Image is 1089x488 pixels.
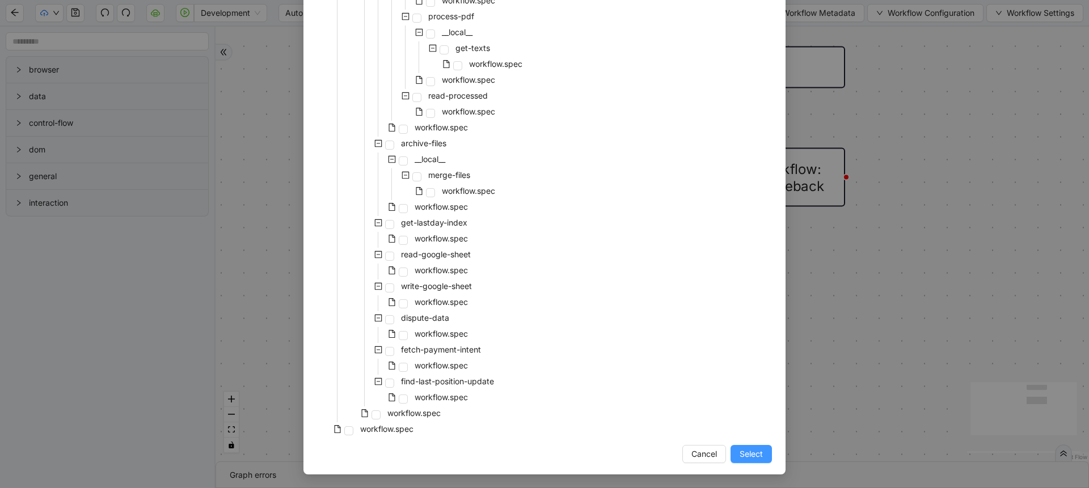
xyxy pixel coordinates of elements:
[415,76,423,84] span: file
[469,59,522,69] span: workflow.spec
[731,445,772,463] button: Select
[429,44,437,52] span: minus-square
[426,10,476,23] span: process-pdf
[442,27,472,37] span: __local__
[415,122,468,132] span: workflow.spec
[334,425,341,433] span: file
[401,345,481,354] span: fetch-payment-intent
[387,408,441,418] span: workflow.spec
[415,202,468,211] span: workflow.spec
[399,311,451,325] span: dispute-data
[442,60,450,68] span: file
[415,329,468,338] span: workflow.spec
[428,91,488,100] span: read-processed
[440,26,475,39] span: __local__
[442,107,495,116] span: workflow.spec
[467,57,525,71] span: workflow.spec
[374,219,382,227] span: minus-square
[360,424,413,434] span: workflow.spec
[412,121,470,134] span: workflow.spec
[428,170,470,180] span: merge-files
[412,327,470,341] span: workflow.spec
[374,139,382,147] span: minus-square
[401,281,472,291] span: write-google-sheet
[399,375,496,388] span: find-last-position-update
[415,187,423,195] span: file
[415,392,468,402] span: workflow.spec
[402,171,410,179] span: minus-square
[401,249,471,259] span: read-google-sheet
[399,279,474,293] span: write-google-sheet
[374,346,382,354] span: minus-square
[399,137,449,150] span: archive-files
[455,43,490,53] span: get-texts
[401,218,467,227] span: get-lastday-index
[388,330,396,338] span: file
[412,232,470,245] span: workflow.spec
[426,168,472,182] span: merge-files
[374,251,382,258] span: minus-square
[412,359,470,372] span: workflow.spec
[691,448,717,460] span: Cancel
[388,362,396,370] span: file
[440,105,497,118] span: workflow.spec
[374,377,382,385] span: minus-square
[388,155,396,163] span: minus-square
[361,409,369,417] span: file
[401,138,446,148] span: archive-files
[428,11,474,21] span: process-pdf
[415,234,468,243] span: workflow.spec
[358,422,416,436] span: workflow.spec
[374,314,382,322] span: minus-square
[426,89,490,103] span: read-processed
[374,282,382,290] span: minus-square
[740,448,763,460] span: Select
[415,297,468,307] span: workflow.spec
[412,200,470,214] span: workflow.spec
[412,264,470,277] span: workflow.spec
[415,28,423,36] span: minus-square
[402,12,410,20] span: minus-square
[415,265,468,275] span: workflow.spec
[412,391,470,404] span: workflow.spec
[388,124,396,131] span: file
[399,248,473,261] span: read-google-sheet
[402,92,410,100] span: minus-square
[415,154,445,164] span: __local__
[385,406,443,420] span: workflow.spec
[415,360,468,370] span: workflow.spec
[388,203,396,211] span: file
[388,298,396,306] span: file
[399,343,483,357] span: fetch-payment-intent
[388,393,396,401] span: file
[399,216,470,230] span: get-lastday-index
[440,73,497,87] span: workflow.spec
[453,41,492,55] span: get-texts
[442,186,495,196] span: workflow.spec
[412,152,448,166] span: __local__
[401,376,494,386] span: find-last-position-update
[401,313,449,322] span: dispute-data
[440,184,497,198] span: workflow.spec
[442,75,495,84] span: workflow.spec
[415,108,423,116] span: file
[412,295,470,309] span: workflow.spec
[388,235,396,243] span: file
[388,266,396,274] span: file
[682,445,726,463] button: Cancel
